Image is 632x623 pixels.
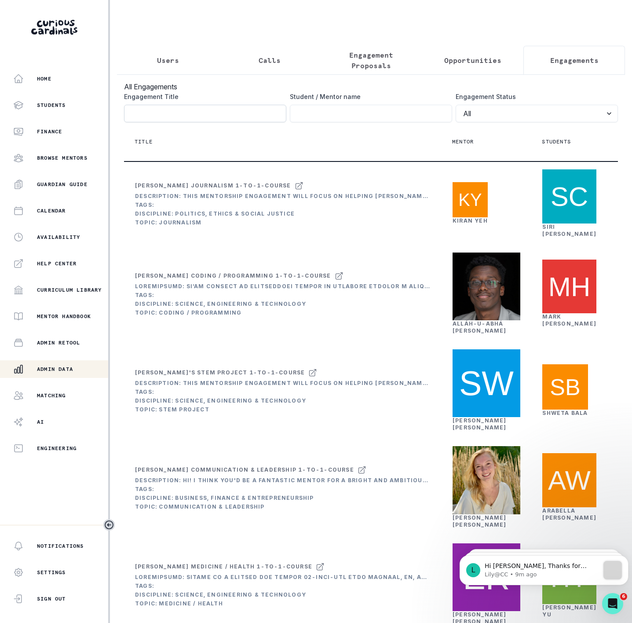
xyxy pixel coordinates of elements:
div: [PERSON_NAME] Communication & Leadership 1-to-1-course [135,466,354,473]
p: Admin Data [37,366,73,373]
p: Curriculum Library [37,286,102,293]
div: Tags: [135,583,431,590]
a: Alláh-u-Abhá [PERSON_NAME] [453,320,507,334]
label: Engagement Status [456,92,613,101]
a: Arabella [PERSON_NAME] [542,507,596,521]
button: Toggle sidebar [103,519,115,531]
div: Tags: [135,388,431,396]
p: Calendar [37,207,66,214]
p: Engineering [37,445,77,452]
p: Users [157,55,179,66]
p: Admin Retool [37,339,80,346]
p: Mentor [452,138,474,145]
div: Tags: [135,292,431,299]
div: Topic: Communication & Leadership [135,503,431,510]
div: Loremipsumd: Si’am consect ad elitseddoei tempor in utlabore etdolor m aliquaen admi veniam quisn... [135,283,431,290]
div: Discipline: Science, Engineering & Technology [135,301,431,308]
p: Home [37,75,51,82]
div: Discipline: Business, Finance & Entrepreneurship [135,495,431,502]
p: Availability [37,234,80,241]
p: Sign Out [37,595,66,602]
p: Students [542,138,571,145]
div: Topic: Journalism [135,219,431,226]
div: Topic: STEM Project [135,406,431,413]
div: [PERSON_NAME] Journalism 1-to-1-course [135,182,291,189]
p: Title [135,138,153,145]
h3: All Engagements [124,81,618,92]
a: Mark [PERSON_NAME] [542,313,596,327]
label: Engagement Title [124,92,281,101]
div: Tags: [135,202,431,209]
p: Engagements [550,55,599,66]
span: 6 [620,593,627,600]
iframe: Intercom notifications message [456,538,632,599]
p: Browse Mentors [37,154,88,161]
p: AI [37,418,44,425]
div: [PERSON_NAME] Medicine / Health 1-to-1-course [135,563,312,570]
a: [PERSON_NAME] [PERSON_NAME] [453,514,507,528]
p: Opportunities [444,55,501,66]
div: Discipline: Politics, Ethics & Social Justice [135,210,431,217]
p: Mentor Handbook [37,313,91,320]
a: Kiran Yeh [453,217,488,224]
div: Description: This mentorship engagement will focus on helping [PERSON_NAME] develop her opinion p... [135,193,431,200]
div: Topic: Coding / Programming [135,309,431,316]
p: Engagement Proposals [328,50,414,71]
a: Shweta Bala [542,410,588,416]
div: Discipline: Science, Engineering & Technology [135,397,431,404]
p: Matching [37,392,66,399]
a: [PERSON_NAME] [PERSON_NAME] [453,417,507,431]
div: Description: This mentorship engagement will focus on helping [PERSON_NAME] develop a physics and... [135,380,431,387]
p: Settings [37,569,66,576]
p: Calls [259,55,281,66]
label: Student / Mentor name [290,92,447,101]
div: Tags: [135,486,431,493]
div: Loremipsumd: Sitame co a elitsed doe tempor 02-inci-utl etdo Magnaal, EN, adm ve quisnostr exerci... [135,574,431,581]
a: [PERSON_NAME] Yu [542,604,596,618]
div: Description: Hi! I think you'd be a fantastic mentor for a bright and ambitious sixth grader who ... [135,477,431,484]
div: Discipline: Science, Engineering & Technology [135,591,431,598]
p: Finance [37,128,62,135]
p: Guardian Guide [37,181,88,188]
p: Notifications [37,542,84,550]
div: [PERSON_NAME]'s STEM Project 1-to-1-course [135,369,305,376]
img: Curious Cardinals Logo [31,20,77,35]
div: [PERSON_NAME] Coding / Programming 1-to-1-course [135,272,331,279]
a: Siri [PERSON_NAME] [542,224,596,237]
p: Students [37,102,66,109]
div: Topic: Medicine / Health [135,600,431,607]
p: Help Center [37,260,77,267]
iframe: Intercom live chat [602,593,623,614]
